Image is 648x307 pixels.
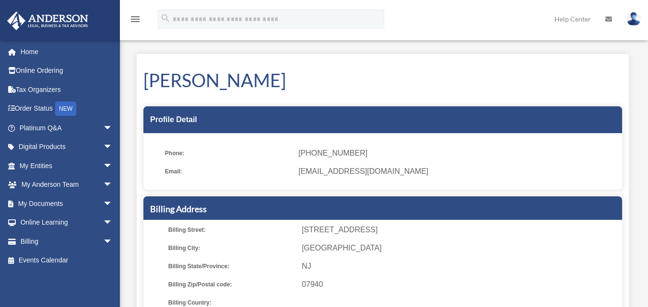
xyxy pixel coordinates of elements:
span: arrow_drop_down [103,213,122,233]
span: [EMAIL_ADDRESS][DOMAIN_NAME] [298,165,615,178]
a: Order StatusNEW [7,99,127,119]
span: Billing State/Province: [168,260,295,273]
h5: Billing Address [150,203,615,215]
img: Anderson Advisors Platinum Portal [4,11,91,30]
img: User Pic [626,12,641,26]
a: My Documentsarrow_drop_down [7,194,127,213]
a: Platinum Q&Aarrow_drop_down [7,118,127,137]
span: arrow_drop_down [103,118,122,138]
span: arrow_drop_down [103,194,122,214]
span: [PHONE_NUMBER] [298,147,615,160]
h1: [PERSON_NAME] [143,68,622,93]
i: search [160,13,171,23]
i: menu [130,13,141,25]
span: arrow_drop_down [103,232,122,251]
span: 07940 [302,278,619,291]
a: Digital Productsarrow_drop_down [7,137,127,157]
span: arrow_drop_down [103,175,122,195]
span: Email: [165,165,292,178]
span: NJ [302,260,619,273]
span: Billing Street: [168,223,295,237]
a: Online Ordering [7,61,127,80]
span: [STREET_ADDRESS] [302,223,619,237]
span: Phone: [165,147,292,160]
a: menu [130,17,141,25]
a: Billingarrow_drop_down [7,232,127,251]
a: Events Calendar [7,251,127,270]
span: arrow_drop_down [103,137,122,157]
div: NEW [55,102,76,116]
a: My Anderson Teamarrow_drop_down [7,175,127,194]
a: Tax Organizers [7,80,127,99]
a: Home [7,42,127,61]
span: arrow_drop_down [103,156,122,176]
a: Online Learningarrow_drop_down [7,213,127,232]
a: My Entitiesarrow_drop_down [7,156,127,175]
div: Profile Detail [143,106,622,133]
span: [GEOGRAPHIC_DATA] [302,241,619,255]
span: Billing Zip/Postal code: [168,278,295,291]
span: Billing City: [168,241,295,255]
